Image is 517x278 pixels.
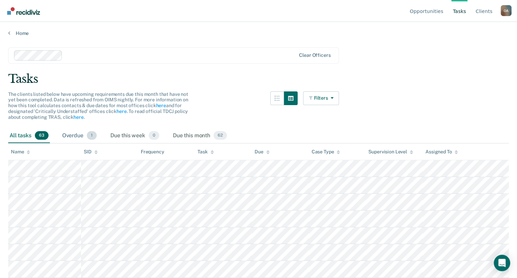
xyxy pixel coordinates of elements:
[7,7,40,15] img: Recidiviz
[149,131,159,140] span: 0
[8,91,188,120] span: The clients listed below have upcoming requirements due this month that have not yet been complet...
[255,149,270,155] div: Due
[299,52,330,58] div: Clear officers
[8,30,509,36] a: Home
[8,128,50,143] div: All tasks63
[11,149,30,155] div: Name
[501,5,512,16] button: Profile dropdown button
[172,128,228,143] div: Due this month62
[494,255,510,271] div: Open Intercom Messenger
[312,149,340,155] div: Case Type
[141,149,164,155] div: Frequency
[61,128,98,143] div: Overdue1
[84,149,98,155] div: SID
[73,114,83,120] a: here
[425,149,458,155] div: Assigned To
[198,149,214,155] div: Task
[303,91,339,105] button: Filters
[35,131,49,140] span: 63
[109,128,161,143] div: Due this week0
[117,109,126,114] a: here
[368,149,413,155] div: Supervision Level
[8,72,509,86] div: Tasks
[87,131,97,140] span: 1
[214,131,227,140] span: 62
[156,103,166,108] a: here
[501,5,512,16] div: O A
